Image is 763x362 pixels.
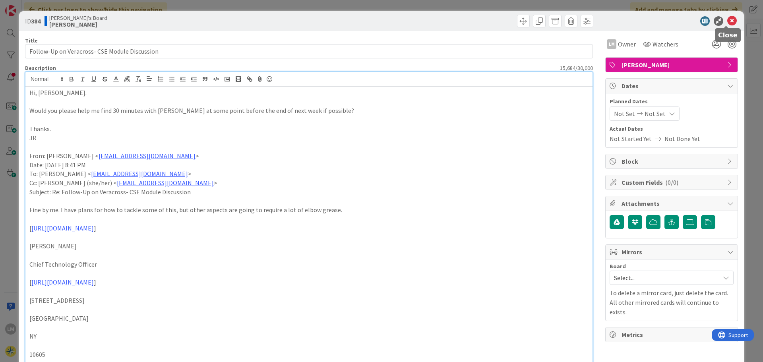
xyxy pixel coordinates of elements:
[622,330,723,339] span: Metrics
[49,21,107,27] b: [PERSON_NAME]
[29,260,589,269] p: Chief Technology Officer
[622,247,723,257] span: Mirrors
[29,151,589,161] p: From: [PERSON_NAME] < >
[29,134,589,143] p: JR
[610,263,626,269] span: Board
[622,199,723,208] span: Attachments
[614,272,716,283] span: Select...
[664,134,700,143] span: Not Done Yet
[29,314,589,323] p: [GEOGRAPHIC_DATA]
[29,161,589,170] p: Date: [DATE] 8:41 PM
[29,205,589,215] p: Fine by me. I have plans for how to tackle some of this, but other aspects are going to require a...
[665,178,678,186] span: ( 0/0 )
[622,60,723,70] span: [PERSON_NAME]
[618,39,636,49] span: Owner
[17,1,36,11] span: Support
[25,64,56,72] span: Description
[25,37,38,44] label: Title
[99,152,196,160] a: [EMAIL_ADDRESS][DOMAIN_NAME]
[29,169,589,178] p: To: [PERSON_NAME] < >
[29,106,589,115] p: Would you please help me find 30 minutes with [PERSON_NAME] at some point before the end of next ...
[622,81,723,91] span: Dates
[610,288,734,317] p: To delete a mirror card, just delete the card. All other mirrored cards will continue to exists.
[91,170,188,178] a: [EMAIL_ADDRESS][DOMAIN_NAME]
[25,44,593,58] input: type card name here...
[29,124,589,134] p: Thanks.
[58,64,593,72] div: 15,684 / 30,000
[610,134,652,143] span: Not Started Yet
[607,39,616,49] div: LM
[31,17,41,25] b: 384
[645,109,666,118] span: Not Set
[29,332,589,341] p: NY
[614,109,635,118] span: Not Set
[29,242,589,251] p: [PERSON_NAME]
[117,179,214,187] a: [EMAIL_ADDRESS][DOMAIN_NAME]
[622,157,723,166] span: Block
[610,97,734,106] span: Planned Dates
[29,296,589,305] p: [STREET_ADDRESS]
[622,178,723,187] span: Custom Fields
[610,125,734,133] span: Actual Dates
[25,16,41,26] span: ID
[29,224,589,233] p: [ ]
[29,350,589,359] p: 10605
[653,39,678,49] span: Watchers
[29,178,589,188] p: Cc: [PERSON_NAME] (she/her) < >
[31,278,94,286] a: [URL][DOMAIN_NAME]
[29,188,589,197] p: Subject: Re: Follow-Up on Veracross- CSE Module Discussion
[29,278,589,287] p: [ ]
[29,88,589,97] p: Hi, [PERSON_NAME].
[31,224,94,232] a: [URL][DOMAIN_NAME]
[49,15,107,21] span: [PERSON_NAME]'s Board
[718,31,738,39] h5: Close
